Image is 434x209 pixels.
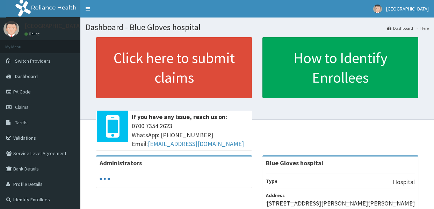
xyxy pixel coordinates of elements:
a: [EMAIL_ADDRESS][DOMAIN_NAME] [148,140,244,148]
img: User Image [3,21,19,37]
b: Type [266,178,277,184]
img: User Image [373,5,382,13]
b: Address [266,192,285,198]
strong: Blue Gloves hospital [266,159,323,167]
span: Tariffs [15,119,28,126]
span: 0700 7354 2623 WhatsApp: [PHONE_NUMBER] Email: [132,121,248,148]
span: Switch Providers [15,58,51,64]
p: [GEOGRAPHIC_DATA] [24,23,82,29]
span: Claims [15,104,29,110]
p: Hospital [393,177,415,187]
svg: audio-loading [100,174,110,184]
span: Dashboard [15,73,38,79]
a: Online [24,32,41,36]
a: Click here to submit claims [96,37,252,98]
b: If you have any issue, reach us on: [132,113,227,121]
a: Dashboard [387,25,413,31]
span: [GEOGRAPHIC_DATA] [386,6,429,12]
b: Administrators [100,159,142,167]
a: How to Identify Enrollees [262,37,418,98]
li: Here [414,25,429,31]
h1: Dashboard - Blue Gloves hospital [86,23,429,32]
p: [STREET_ADDRESS][PERSON_NAME][PERSON_NAME] [267,199,415,208]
